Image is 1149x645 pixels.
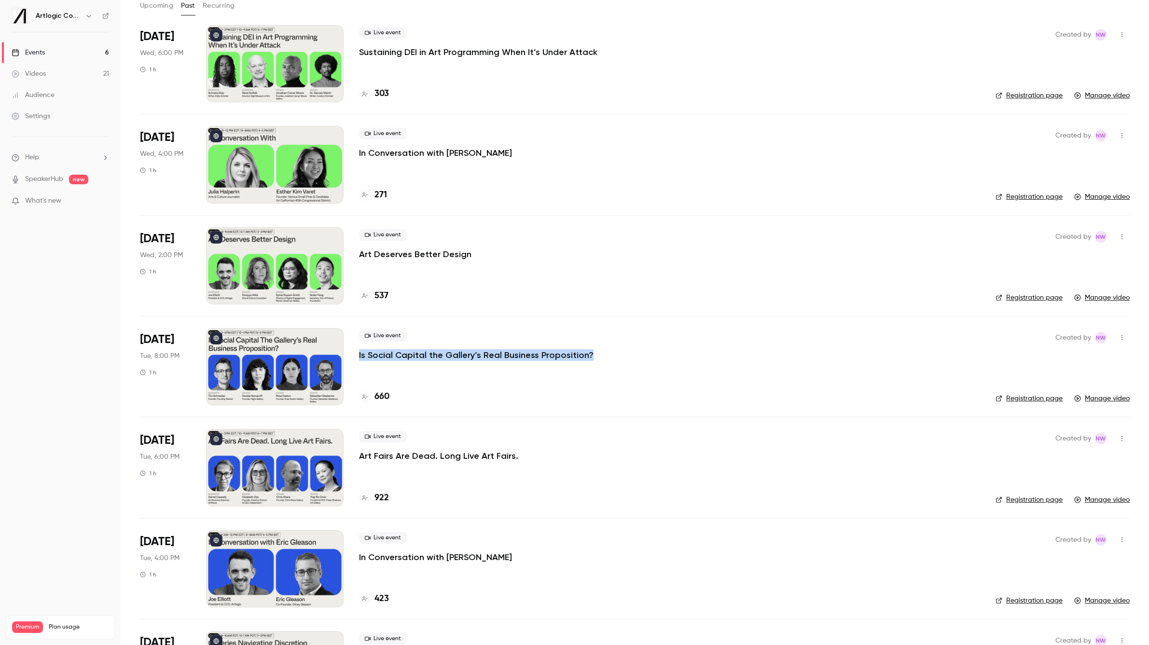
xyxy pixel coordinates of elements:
a: 922 [359,492,389,505]
div: Videos [12,69,46,79]
span: Natasha Whiffin [1095,231,1107,243]
span: Created by [1055,130,1091,141]
a: 537 [359,289,388,302]
div: Audience [12,90,55,100]
span: Live event [359,330,407,342]
div: Settings [12,111,50,121]
a: SpeakerHub [25,174,63,184]
div: 1 h [140,369,156,376]
div: 1 h [140,469,156,477]
a: Manage video [1074,495,1130,505]
span: Tue, 4:00 PM [140,553,180,563]
span: NW [1096,534,1106,546]
span: [DATE] [140,29,174,44]
span: NW [1096,231,1106,243]
span: Wed, 4:00 PM [140,149,183,159]
div: 1 h [140,166,156,174]
a: Manage video [1074,293,1130,302]
a: 423 [359,592,389,605]
a: Art Deserves Better Design [359,248,471,260]
h4: 922 [374,492,389,505]
a: Sustaining DEI in Art Programming When It’s Under Attack [359,46,597,58]
a: Registration page [996,192,1063,202]
a: Registration page [996,293,1063,302]
a: 660 [359,390,389,403]
h4: 271 [374,189,387,202]
a: Art Fairs Are Dead. Long Live Art Fairs. [359,450,518,462]
a: 271 [359,189,387,202]
span: Live event [359,532,407,544]
div: Sep 17 Wed, 6:00 PM (Europe/London) [140,25,191,102]
a: Manage video [1074,394,1130,403]
span: Natasha Whiffin [1095,29,1107,41]
a: Is Social Capital the Gallery’s Real Business Proposition? [359,349,594,361]
span: Tue, 6:00 PM [140,452,180,462]
h6: Artlogic Connect 2025 [36,11,81,21]
h4: 660 [374,390,389,403]
span: Created by [1055,433,1091,444]
img: Artlogic Connect 2025 [12,8,28,24]
div: Events [12,48,45,57]
span: Natasha Whiffin [1095,534,1107,546]
h4: 423 [374,592,389,605]
a: Registration page [996,596,1063,605]
span: What's new [25,196,61,206]
span: Plan usage [49,623,109,631]
h4: 303 [374,87,389,100]
span: Created by [1055,332,1091,343]
span: Live event [359,128,407,139]
h4: 537 [374,289,388,302]
div: Sep 16 Tue, 8:00 PM (Europe/London) [140,328,191,405]
a: Registration page [996,394,1063,403]
span: Live event [359,633,407,645]
div: Sep 16 Tue, 4:00 PM (Europe/Dublin) [140,530,191,607]
span: Premium [12,621,43,633]
span: Created by [1055,534,1091,546]
span: [DATE] [140,332,174,347]
span: Live event [359,431,407,442]
a: In Conversation with [PERSON_NAME] [359,147,512,159]
a: Manage video [1074,91,1130,100]
span: Wed, 6:00 PM [140,48,183,58]
span: Natasha Whiffin [1095,433,1107,444]
a: 303 [359,87,389,100]
span: NW [1096,433,1106,444]
a: Manage video [1074,192,1130,202]
li: help-dropdown-opener [12,152,109,163]
div: Sep 17 Wed, 2:00 PM (Europe/London) [140,227,191,304]
span: [DATE] [140,534,174,549]
span: Help [25,152,39,163]
span: NW [1096,130,1106,141]
iframe: Noticeable Trigger [97,197,109,206]
span: NW [1096,332,1106,343]
div: 1 h [140,268,156,275]
span: Natasha Whiffin [1095,130,1107,141]
span: Tue, 8:00 PM [140,351,180,361]
span: Created by [1055,29,1091,41]
span: Live event [359,229,407,241]
div: Sep 16 Tue, 6:00 PM (Europe/London) [140,429,191,506]
div: 1 h [140,571,156,578]
span: [DATE] [140,231,174,247]
span: new [69,175,88,184]
a: Registration page [996,91,1063,100]
div: 1 h [140,66,156,73]
span: NW [1096,29,1106,41]
div: Sep 17 Wed, 4:00 PM (Europe/London) [140,126,191,203]
span: Created by [1055,231,1091,243]
span: [DATE] [140,130,174,145]
span: Natasha Whiffin [1095,332,1107,343]
a: Manage video [1074,596,1130,605]
a: In Conversation with [PERSON_NAME] [359,551,512,563]
a: Registration page [996,495,1063,505]
span: Wed, 2:00 PM [140,250,183,260]
span: [DATE] [140,433,174,448]
span: Live event [359,27,407,39]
